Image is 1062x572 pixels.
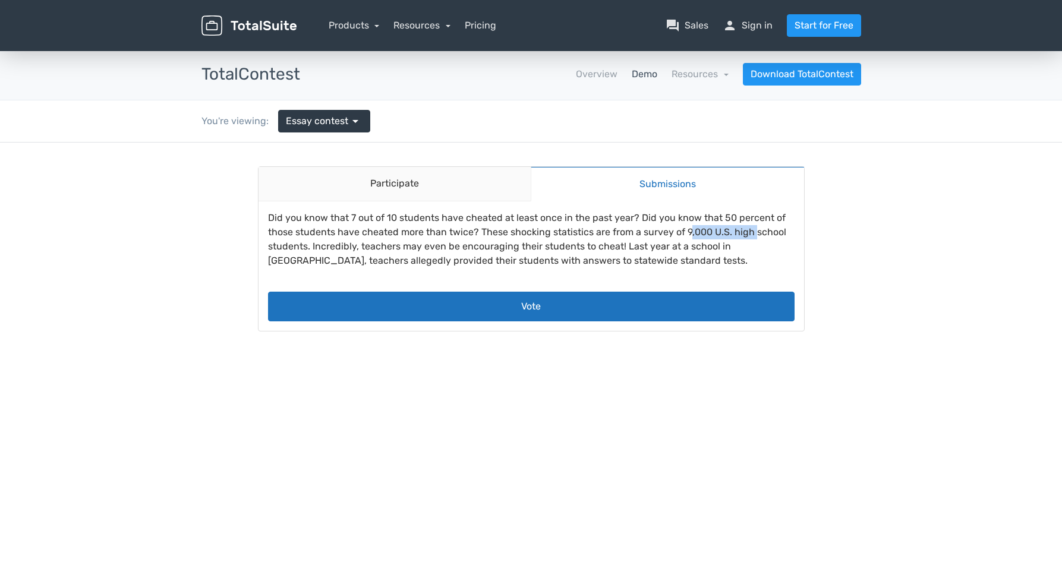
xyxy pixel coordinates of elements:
[201,114,278,128] div: You're viewing:
[268,149,795,179] button: Vote
[329,20,380,31] a: Products
[723,18,737,33] span: person
[723,18,773,33] a: personSign in
[201,15,297,36] img: TotalSuite for WordPress
[259,24,531,59] a: Participate
[743,63,861,86] a: Download TotalContest
[672,68,729,80] a: Resources
[787,14,861,37] a: Start for Free
[201,65,300,84] h3: TotalContest
[666,18,680,33] span: question_answer
[278,110,370,132] a: Essay contest arrow_drop_down
[393,20,450,31] a: Resources
[632,67,657,81] a: Demo
[465,18,496,33] a: Pricing
[576,67,617,81] a: Overview
[348,114,363,128] span: arrow_drop_down
[666,18,708,33] a: question_answerSales
[268,69,786,124] span: Did you know that 7 out of 10 students have cheated at least once in the past year? Did you know ...
[531,24,804,59] a: Submissions
[286,114,348,128] span: Essay contest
